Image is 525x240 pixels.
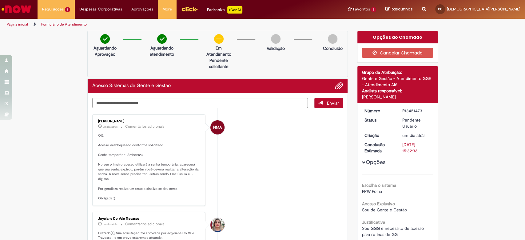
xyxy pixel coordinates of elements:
[362,69,433,75] div: Grupo de Atribuição:
[353,6,370,12] span: Favoritos
[327,100,339,106] span: Enviar
[204,57,234,70] p: Pendente solicitante
[162,6,172,12] span: More
[5,19,345,30] ul: Trilhas de página
[7,22,28,27] a: Página inicial
[357,31,438,43] div: Opções do Chamado
[227,6,242,14] p: +GenAi
[402,117,431,129] div: Pendente Usuário
[362,94,433,100] div: [PERSON_NAME]
[360,108,398,114] dt: Número
[65,7,70,12] span: 2
[147,45,177,57] p: Aguardando atendimento
[402,133,425,138] span: um dia atrás
[103,222,117,226] span: um dia atrás
[267,45,285,51] p: Validação
[362,207,407,213] span: Sou de Gente e Gestão
[204,45,234,57] p: Em Atendimento
[98,133,201,201] p: Olá. Acesso desbloqueado conforme solicitado. Senha temporária: Ambev123 No seu primeiro acesso u...
[314,98,343,108] button: Enviar
[362,75,433,88] div: Gente e Gestão - Atendimento GGE - Atendimento Alô
[362,48,433,58] button: Cancelar Chamado
[362,219,385,225] b: Justificativa
[402,142,431,154] div: [DATE] 15:32:36
[100,34,110,44] img: check-circle-green.png
[214,34,224,44] img: circle-minus.png
[362,226,425,237] span: Sou GGG e necessito de acesso para rotinas de GG
[98,119,201,123] div: [PERSON_NAME]
[92,98,308,108] textarea: Digite sua mensagem aqui...
[362,189,382,194] span: FPW Folha
[402,108,431,114] div: R13451473
[210,218,225,232] div: Joyciane Do Vale Travasso
[360,117,398,123] dt: Status
[323,45,342,51] p: Concluído
[362,201,395,206] b: Acesso Exclusivo
[362,88,433,94] div: Analista responsável:
[207,6,242,14] div: Padroniza
[371,7,376,12] span: 5
[41,22,87,27] a: Formulário de Atendimento
[103,222,117,226] time: 27/08/2025 09:32:36
[438,7,442,11] span: CC
[103,125,117,129] time: 27/08/2025 10:27:37
[360,132,398,138] dt: Criação
[385,6,413,12] a: Rascunhos
[402,133,425,138] time: 27/08/2025 09:28:43
[92,83,171,89] h2: Acesso Sistemas de Gente e Gestão Histórico de tíquete
[391,6,413,12] span: Rascunhos
[131,6,153,12] span: Aprovações
[360,142,398,154] dt: Conclusão Estimada
[103,125,117,129] span: um dia atrás
[447,6,520,12] span: [DEMOGRAPHIC_DATA][PERSON_NAME]
[328,34,337,44] img: img-circle-grey.png
[157,34,167,44] img: check-circle-green.png
[362,182,396,188] b: Escolha o sistema
[125,222,165,227] small: Comentários adicionais
[79,6,122,12] span: Despesas Corporativas
[125,124,165,129] small: Comentários adicionais
[1,3,32,15] img: ServiceNow
[42,6,64,12] span: Requisições
[402,132,431,138] div: 27/08/2025 10:28:43
[210,120,225,134] div: Neilyse Moraes Almeida
[98,217,201,221] div: Joyciane Do Vale Travasso
[335,82,343,90] button: Adicionar anexos
[213,120,222,135] span: NMA
[181,4,198,14] img: click_logo_yellow_360x200.png
[90,45,120,57] p: Aguardando Aprovação
[271,34,280,44] img: img-circle-grey.png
